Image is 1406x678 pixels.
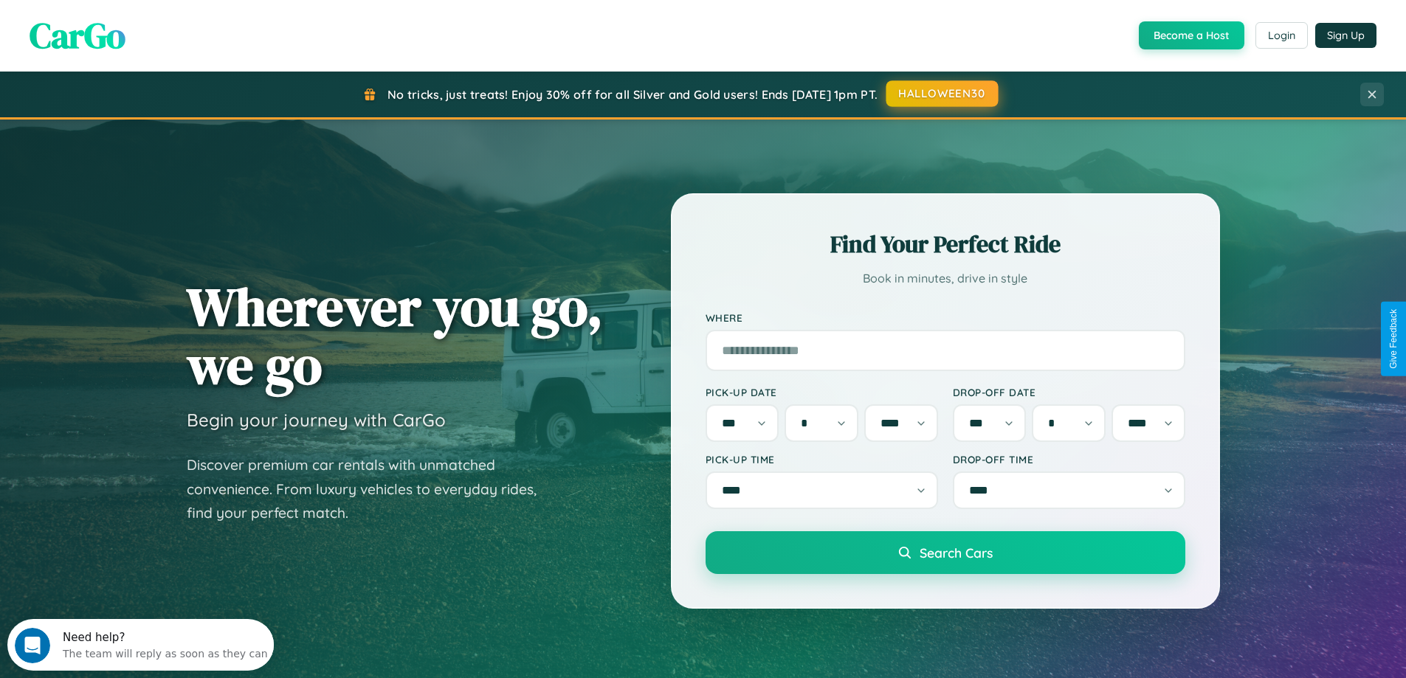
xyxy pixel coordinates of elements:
[706,311,1185,324] label: Where
[15,628,50,663] iframe: Intercom live chat
[187,409,446,431] h3: Begin your journey with CarGo
[706,268,1185,289] p: Book in minutes, drive in style
[1388,309,1399,369] div: Give Feedback
[1315,23,1376,48] button: Sign Up
[55,24,261,40] div: The team will reply as soon as they can
[706,386,938,398] label: Pick-up Date
[706,453,938,466] label: Pick-up Time
[886,80,999,107] button: HALLOWEEN30
[55,13,261,24] div: Need help?
[187,453,556,525] p: Discover premium car rentals with unmatched convenience. From luxury vehicles to everyday rides, ...
[387,87,878,102] span: No tricks, just treats! Enjoy 30% off for all Silver and Gold users! Ends [DATE] 1pm PT.
[953,386,1185,398] label: Drop-off Date
[1139,21,1244,49] button: Become a Host
[706,531,1185,574] button: Search Cars
[6,6,275,46] div: Open Intercom Messenger
[953,453,1185,466] label: Drop-off Time
[706,228,1185,260] h2: Find Your Perfect Ride
[30,11,125,60] span: CarGo
[7,619,274,671] iframe: Intercom live chat discovery launcher
[187,277,603,394] h1: Wherever you go, we go
[1255,22,1308,49] button: Login
[920,544,993,561] span: Search Cars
